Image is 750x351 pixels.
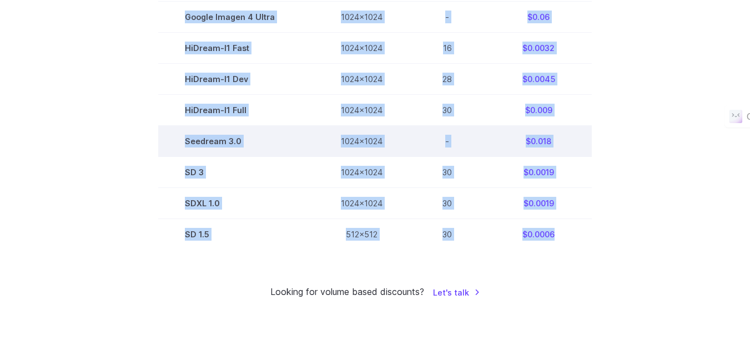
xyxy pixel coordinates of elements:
[485,188,592,219] td: $0.0019
[485,95,592,126] td: $0.009
[314,2,409,33] td: 1024x1024
[158,95,314,126] td: HiDream-I1 Full
[485,2,592,33] td: $0.06
[409,64,485,95] td: 28
[485,33,592,64] td: $0.0032
[158,126,314,157] td: Seedream 3.0
[158,157,314,188] td: SD 3
[314,95,409,126] td: 1024x1024
[270,285,424,299] small: Looking for volume based discounts?
[158,219,314,250] td: SD 1.5
[485,157,592,188] td: $0.0019
[314,126,409,157] td: 1024x1024
[485,219,592,250] td: $0.0006
[314,33,409,64] td: 1024x1024
[485,126,592,157] td: $0.018
[314,188,409,219] td: 1024x1024
[314,64,409,95] td: 1024x1024
[409,219,485,250] td: 30
[409,95,485,126] td: 30
[409,157,485,188] td: 30
[314,157,409,188] td: 1024x1024
[485,64,592,95] td: $0.0045
[409,188,485,219] td: 30
[158,188,314,219] td: SDXL 1.0
[409,33,485,64] td: 16
[158,2,314,33] td: Google Imagen 4 Ultra
[409,126,485,157] td: -
[409,2,485,33] td: -
[158,33,314,64] td: HiDream-I1 Fast
[314,219,409,250] td: 512x512
[433,286,480,299] a: Let's talk
[158,64,314,95] td: HiDream-I1 Dev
